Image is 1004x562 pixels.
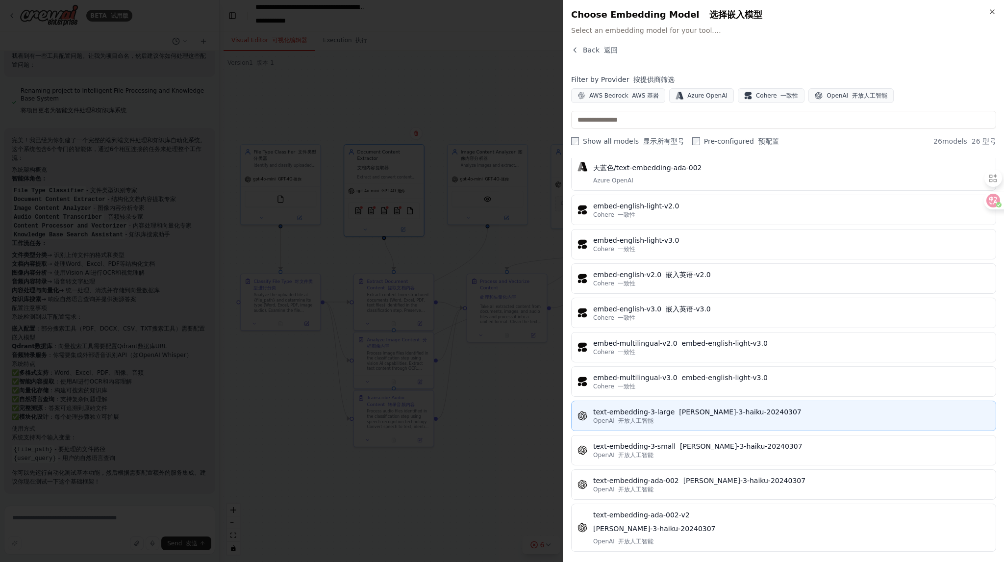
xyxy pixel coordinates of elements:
div: embed-english-v3.0 [593,304,990,314]
button: embed-multilingual-v2.0 embed-english-light-v3.0Cohere 一致性 [571,332,996,362]
font: 一致性 [780,92,798,99]
span: Cohere [593,314,635,322]
font: 开放人工智能 [618,417,653,424]
font: 一致性 [618,349,635,356]
span: Cohere [593,383,635,390]
div: text-embedding-ada-002 [593,476,990,485]
font: [PERSON_NAME]-3-haiku-20240307 [683,477,806,485]
span: 26 models [933,136,996,146]
font: 返回 [604,46,618,54]
font: 预配置 [758,137,779,145]
span: OpenAI [593,417,653,425]
font: AWS 基岩 [632,92,659,99]
font: 一致性 [618,246,635,253]
span: Back [583,45,618,55]
button: azure/text-embedding-ada-002天蓝色/text-embedding-ada-002Azure OpenAI [571,143,996,191]
font: 一致性 [618,280,635,287]
button: embed-english-v2.0 嵌入英语-v2.0Cohere 一致性 [571,263,996,294]
font: 开放人工智能 [618,538,653,545]
div: azure/text-embedding-ada-002 [593,149,990,177]
button: Cohere 一致性 [738,88,804,103]
label: Show all models [571,136,684,146]
font: 一致性 [618,211,635,218]
font: [PERSON_NAME]-3-haiku-20240307 [593,525,716,533]
h4: Filter by Provider [571,75,996,84]
font: embed-english-light-v3.0 [681,339,767,347]
span: Cohere [593,280,635,287]
button: Back 返回 [571,45,618,55]
input: Pre-configured 预配置 [692,137,700,145]
span: OpenAI [593,451,653,459]
button: Azure OpenAI [669,88,734,103]
div: embed-english-light-v3.0 [593,235,990,245]
div: text-embedding-ada-002-v2 [593,510,990,537]
div: text-embedding-3-large [593,407,990,417]
input: Show all models 显示所有型号 [571,137,579,145]
font: 一致性 [618,383,635,390]
div: embed-multilingual-v3.0 [593,373,990,383]
font: 一致性 [618,314,635,321]
font: 开放人工智能 [618,452,653,459]
button: text-embedding-3-large [PERSON_NAME]-3-haiku-20240307OpenAI 开放人工智能 [571,401,996,431]
span: Cohere [593,211,635,219]
font: 选择嵌入模型 [709,9,762,20]
button: embed-english-light-v2.0Cohere 一致性 [571,195,996,225]
button: embed-english-light-v3.0Cohere 一致性 [571,229,996,259]
div: embed-multilingual-v2.0 [593,338,990,348]
font: 嵌入英语-v2.0 [666,271,711,279]
font: 显示所有型号 [643,137,684,145]
span: Cohere [593,348,635,356]
h2: Choose Embedding Model [571,8,996,22]
label: Pre-configured [692,136,779,146]
font: embed-english-light-v3.0 [681,374,767,382]
button: text-embedding-ada-002 [PERSON_NAME]-3-haiku-20240307OpenAI 开放人工智能 [571,469,996,500]
font: [PERSON_NAME]-3-haiku-20240307 [680,442,803,450]
button: text-embedding-3-small [PERSON_NAME]-3-haiku-20240307OpenAI 开放人工智能 [571,435,996,465]
button: embed-english-v3.0 嵌入英语-v3.0Cohere 一致性 [571,298,996,328]
span: Cohere [756,92,798,100]
div: embed-english-light-v2.0 [593,201,990,211]
div: text-embedding-3-small [593,441,990,451]
span: OpenAI [827,92,887,100]
span: Azure OpenAI [593,177,633,184]
span: Azure OpenAI [687,92,728,100]
font: [PERSON_NAME]-3-haiku-20240307 [679,408,802,416]
button: AWS Bedrock AWS 基岩 [571,88,665,103]
span: OpenAI [593,485,653,493]
button: text-embedding-ada-002-v2[PERSON_NAME]-3-haiku-20240307OpenAI 开放人工智能 [571,504,996,552]
font: 按提供商筛选 [633,76,675,83]
font: 天蓝色/text-embedding-ada-002 [593,164,702,172]
span: AWS Bedrock [589,92,659,100]
font: 开放人工智能 [852,92,887,99]
button: embed-multilingual-v3.0 embed-english-light-v3.0Cohere 一致性 [571,366,996,397]
span: Cohere [593,245,635,253]
font: 嵌入英语-v3.0 [666,305,711,313]
font: 开放人工智能 [618,486,653,493]
span: OpenAI [593,537,653,545]
div: embed-english-v2.0 [593,270,990,280]
span: Select an embedding model for your tool. [571,26,996,35]
button: OpenAI 开放人工智能 [808,88,893,103]
font: 26 型号 [972,137,996,145]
